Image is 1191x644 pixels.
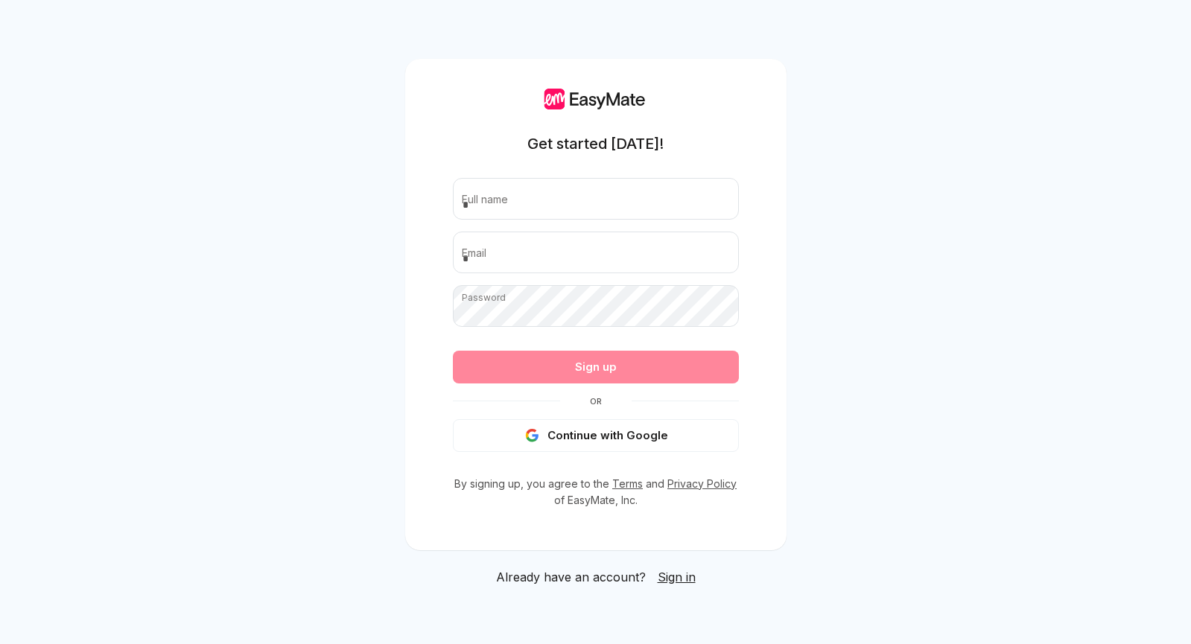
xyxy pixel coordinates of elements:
a: Terms [612,477,643,490]
p: By signing up, you agree to the and of EasyMate, Inc. [453,476,739,508]
a: Privacy Policy [667,477,737,490]
h1: Get started [DATE]! [527,133,664,154]
a: Sign in [658,568,696,586]
span: Already have an account? [496,568,646,586]
button: Continue with Google [453,419,739,452]
span: Or [560,395,632,407]
span: Sign in [658,570,696,584]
